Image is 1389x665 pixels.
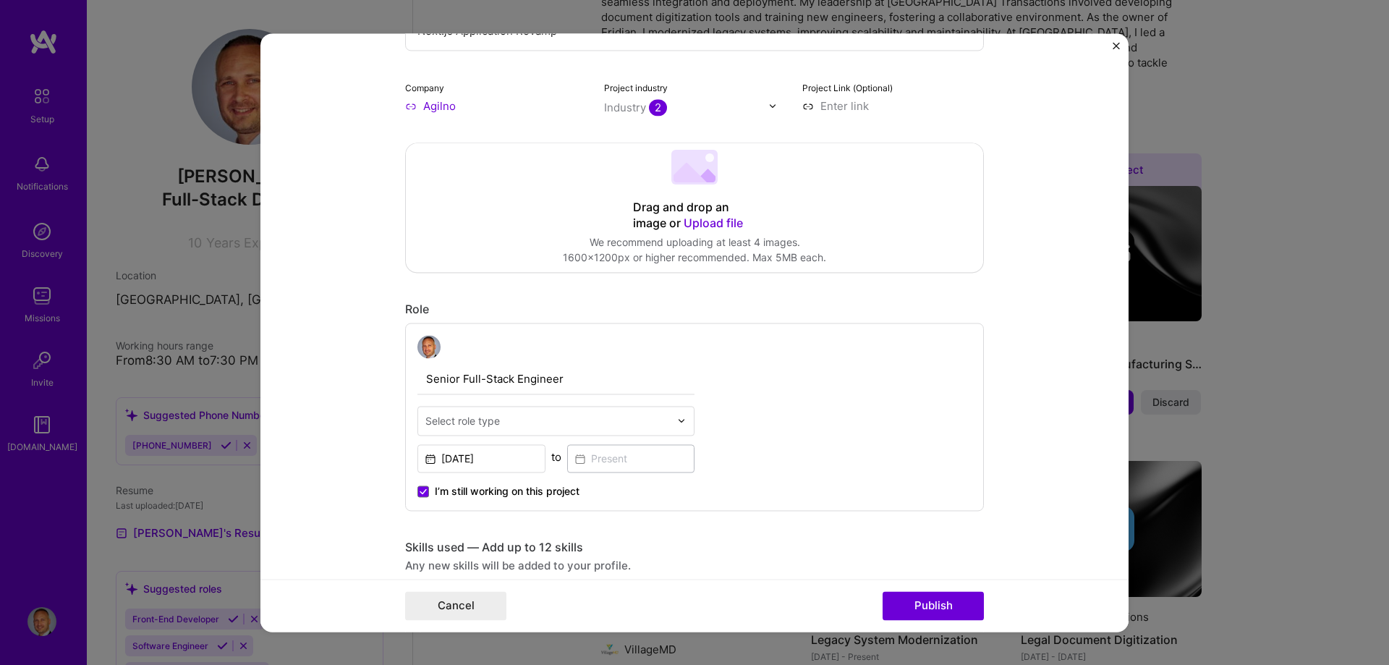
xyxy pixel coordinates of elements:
div: Drag and drop an image or Upload fileWe recommend uploading at least 4 images.1600x1200px or high... [405,143,984,273]
div: Role [405,302,984,317]
div: Any new skills will be added to your profile. [405,558,984,573]
input: Enter link [802,98,984,114]
div: to [551,449,561,465]
div: We recommend uploading at least 4 images. [563,235,826,250]
input: Present [567,444,695,473]
div: Select role type [425,413,500,428]
button: Cancel [405,591,506,620]
label: Project industry [604,82,668,93]
img: drop icon [768,101,777,110]
input: Date [417,444,545,473]
span: I’m still working on this project [435,484,579,499]
div: Drag and drop an image or [633,200,756,232]
button: Close [1113,42,1120,57]
input: Role Name [417,364,694,394]
div: Skills used — Add up to 12 skills [405,540,984,555]
div: 1600x1200px or higher recommended. Max 5MB each. [563,250,826,266]
span: 2 [649,99,667,116]
label: Project Link (Optional) [802,82,893,93]
img: drop icon [677,416,686,425]
div: Industry [604,100,667,115]
button: Publish [883,591,984,620]
input: Enter name or website [405,98,587,114]
label: Company [405,82,444,93]
span: Upload file [684,216,743,230]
